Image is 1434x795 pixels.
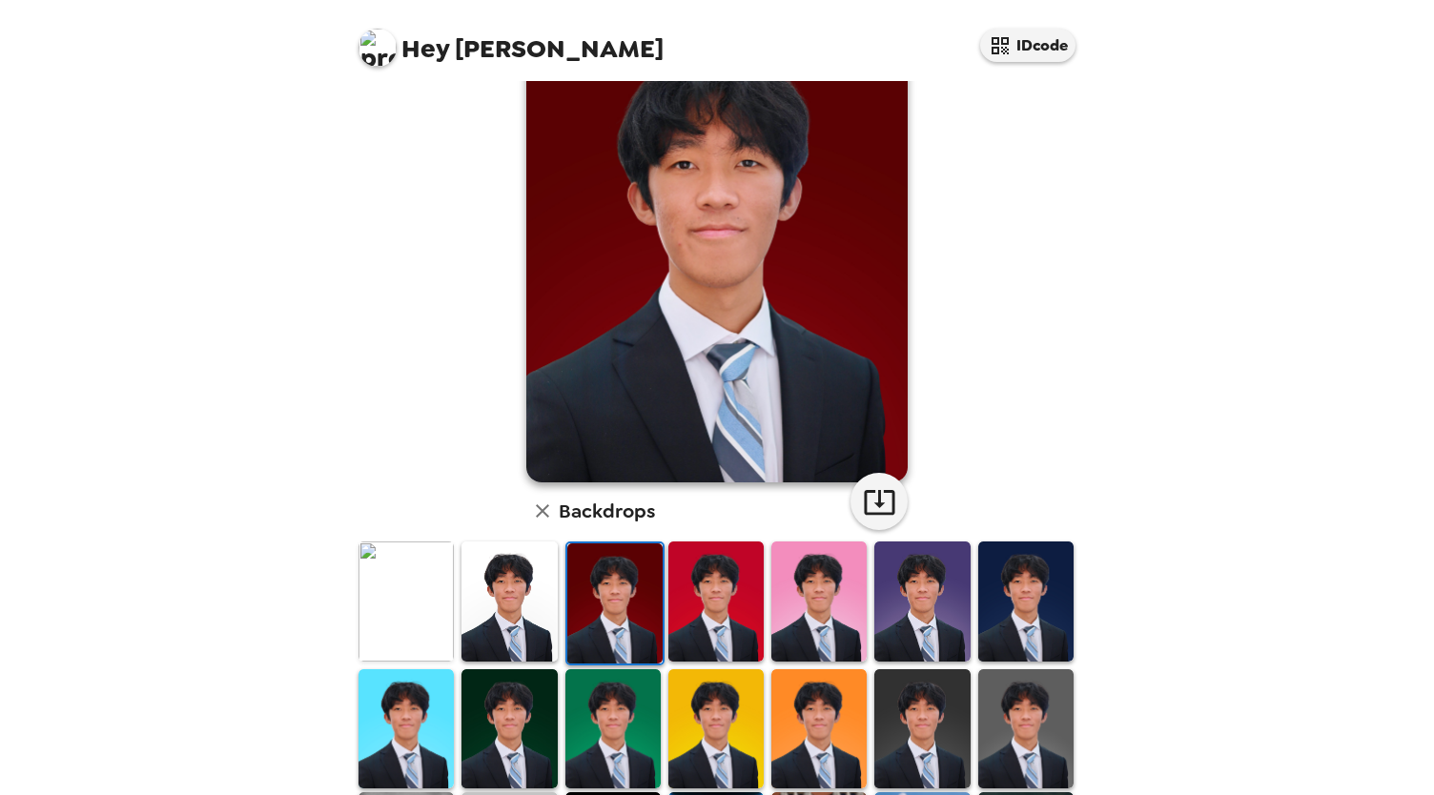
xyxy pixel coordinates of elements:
[980,29,1075,62] button: IDcode
[559,496,655,526] h6: Backdrops
[358,29,397,67] img: profile pic
[526,6,908,482] img: user
[358,541,454,661] img: Original
[358,19,664,62] span: [PERSON_NAME]
[401,31,449,66] span: Hey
